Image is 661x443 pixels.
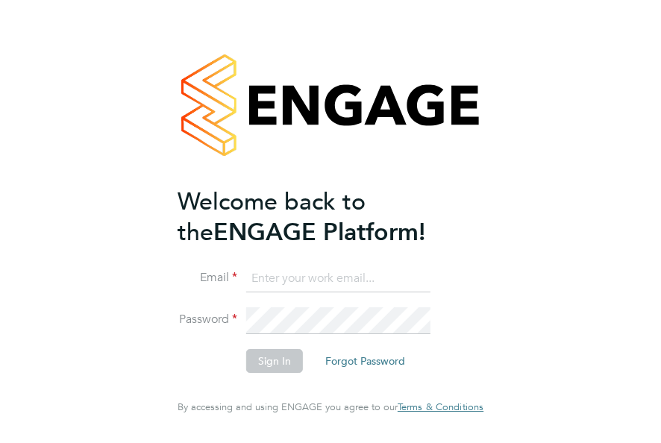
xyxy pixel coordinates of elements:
span: By accessing and using ENGAGE you agree to our [178,400,483,413]
button: Forgot Password [313,349,417,373]
button: Sign In [246,349,303,373]
label: Password [178,312,237,327]
a: Terms & Conditions [398,401,483,413]
label: Email [178,270,237,286]
h2: ENGAGE Platform! [178,186,469,248]
span: Terms & Conditions [398,400,483,413]
input: Enter your work email... [246,266,430,292]
span: Welcome back to the [178,187,366,247]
